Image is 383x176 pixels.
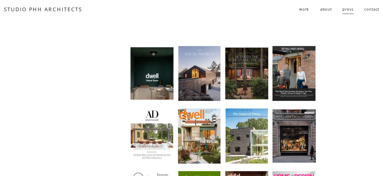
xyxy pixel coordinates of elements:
a: STUDIO PHH ARCHITECTS [4,6,82,13]
span: work [299,5,309,14]
a: press [342,4,353,15]
a: contact [364,4,379,15]
a: about [320,4,332,15]
a: folder dropdown [299,4,309,15]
